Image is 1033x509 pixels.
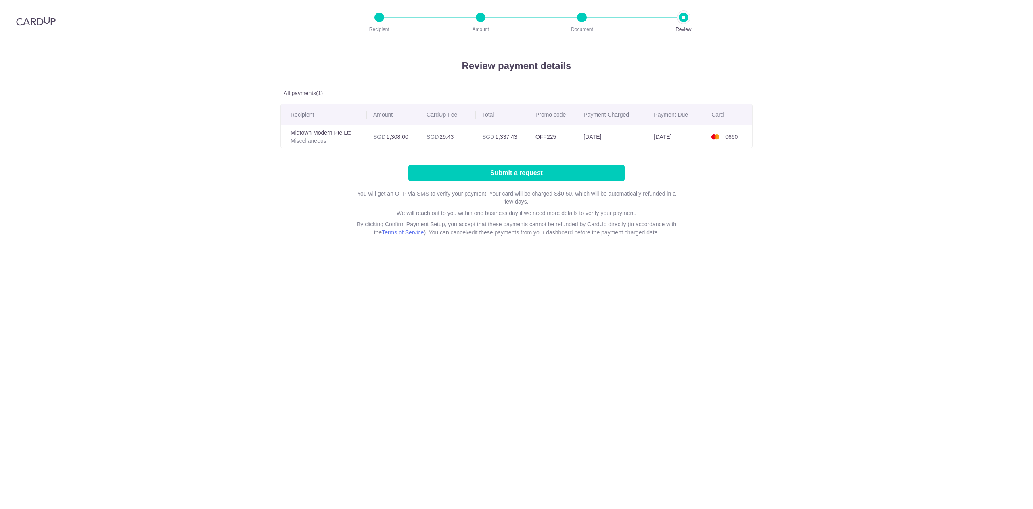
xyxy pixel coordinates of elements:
td: 1,337.43 [476,125,526,148]
span: 0660 [726,133,740,140]
td: OFF225 [526,125,573,148]
input: Submit a request [408,165,625,181]
p: Document [552,25,612,33]
td: Midtown Modern Pte Ltd [281,125,367,148]
h4: Review payment details [280,58,753,73]
img: <span class="translation_missing" title="translation missing: en.account_steps.new_confirm_form.b... [708,132,724,142]
span: CardUp Fee [425,111,456,119]
td: 1,308.00 [367,125,418,148]
span: Payment Due [652,111,688,119]
span: Payment Charged [579,111,627,119]
th: Amount [367,104,418,125]
p: Recipient [349,25,409,33]
a: Terms of Service [415,229,459,236]
td: 29.43 [418,125,476,148]
p: We will reach out to you within one business day if we need more details to verify your payment. [355,209,678,217]
th: Total [476,104,526,125]
p: You will get an OTP via SMS to verify your payment. Your card will be charged S$0.50, which will ... [355,190,678,206]
span: SGD [425,133,437,140]
p: Review [654,25,713,33]
td: [DATE] [646,125,705,148]
p: Amount [451,25,510,33]
span: SGD [482,133,494,140]
iframe: Opens a widget where you can find more information [981,485,1025,505]
td: [DATE] [573,125,646,148]
img: CardUp [16,16,56,26]
th: Promo code [526,104,573,125]
p: All payments(1) [280,89,753,97]
th: Card [706,104,752,125]
span: SGD [373,133,385,140]
th: Recipient [281,104,367,125]
p: By clicking Confirm Payment Setup, you accept that these payments cannot be refunded by CardUp di... [355,220,678,244]
p: Miscellaneous [291,137,360,145]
